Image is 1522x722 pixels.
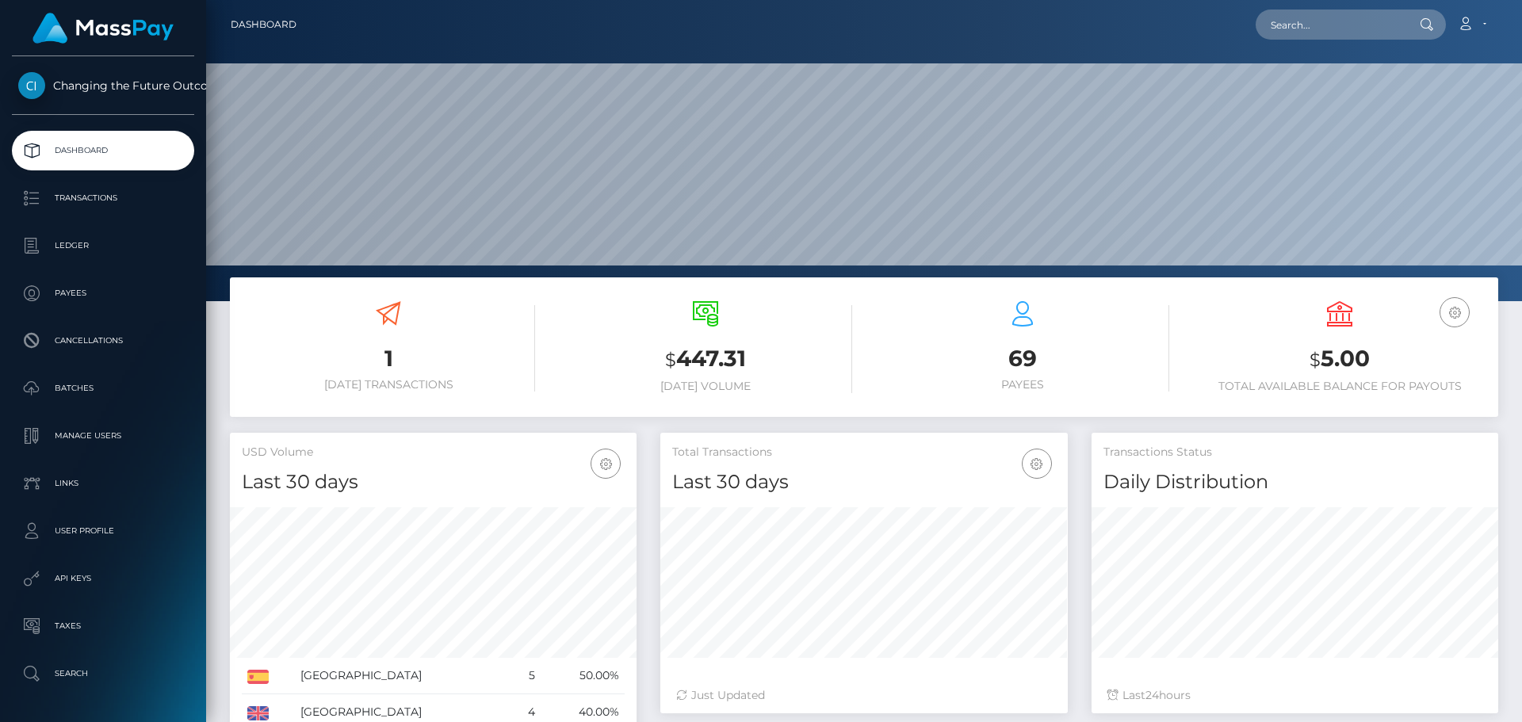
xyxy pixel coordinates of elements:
h6: Payees [876,378,1169,392]
p: Cancellations [18,329,188,353]
p: Dashboard [18,139,188,162]
a: Dashboard [231,8,296,41]
td: 5 [511,658,541,694]
p: Links [18,472,188,495]
img: MassPay Logo [33,13,174,44]
a: Cancellations [12,321,194,361]
a: Search [12,654,194,693]
span: Changing the Future Outcome Inc [12,78,194,93]
h6: [DATE] Transactions [242,378,535,392]
small: $ [1310,349,1321,371]
img: GB.png [247,706,269,720]
a: Manage Users [12,416,194,456]
p: Payees [18,281,188,305]
td: [GEOGRAPHIC_DATA] [295,658,511,694]
a: Taxes [12,606,194,646]
h6: [DATE] Volume [559,380,852,393]
a: Batches [12,369,194,408]
div: Last hours [1107,687,1482,704]
h3: 5.00 [1193,343,1486,376]
span: 24 [1145,688,1159,702]
a: Links [12,464,194,503]
h5: Total Transactions [672,445,1055,460]
a: Transactions [12,178,194,218]
div: Just Updated [676,687,1051,704]
img: ES.png [247,670,269,684]
a: Ledger [12,226,194,265]
p: Search [18,662,188,686]
h5: USD Volume [242,445,625,460]
h3: 1 [242,343,535,374]
img: Changing the Future Outcome Inc [18,72,45,99]
p: Taxes [18,614,188,638]
h4: Daily Distribution [1103,468,1486,496]
p: API Keys [18,567,188,590]
a: User Profile [12,511,194,551]
h4: Last 30 days [242,468,625,496]
h3: 447.31 [559,343,852,376]
p: Ledger [18,234,188,258]
td: 50.00% [541,658,625,694]
h6: Total Available Balance for Payouts [1193,380,1486,393]
a: API Keys [12,559,194,598]
a: Dashboard [12,131,194,170]
small: $ [665,349,676,371]
input: Search... [1256,10,1405,40]
h5: Transactions Status [1103,445,1486,460]
h4: Last 30 days [672,468,1055,496]
p: Batches [18,376,188,400]
a: Payees [12,273,194,313]
p: Transactions [18,186,188,210]
p: User Profile [18,519,188,543]
p: Manage Users [18,424,188,448]
h3: 69 [876,343,1169,374]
